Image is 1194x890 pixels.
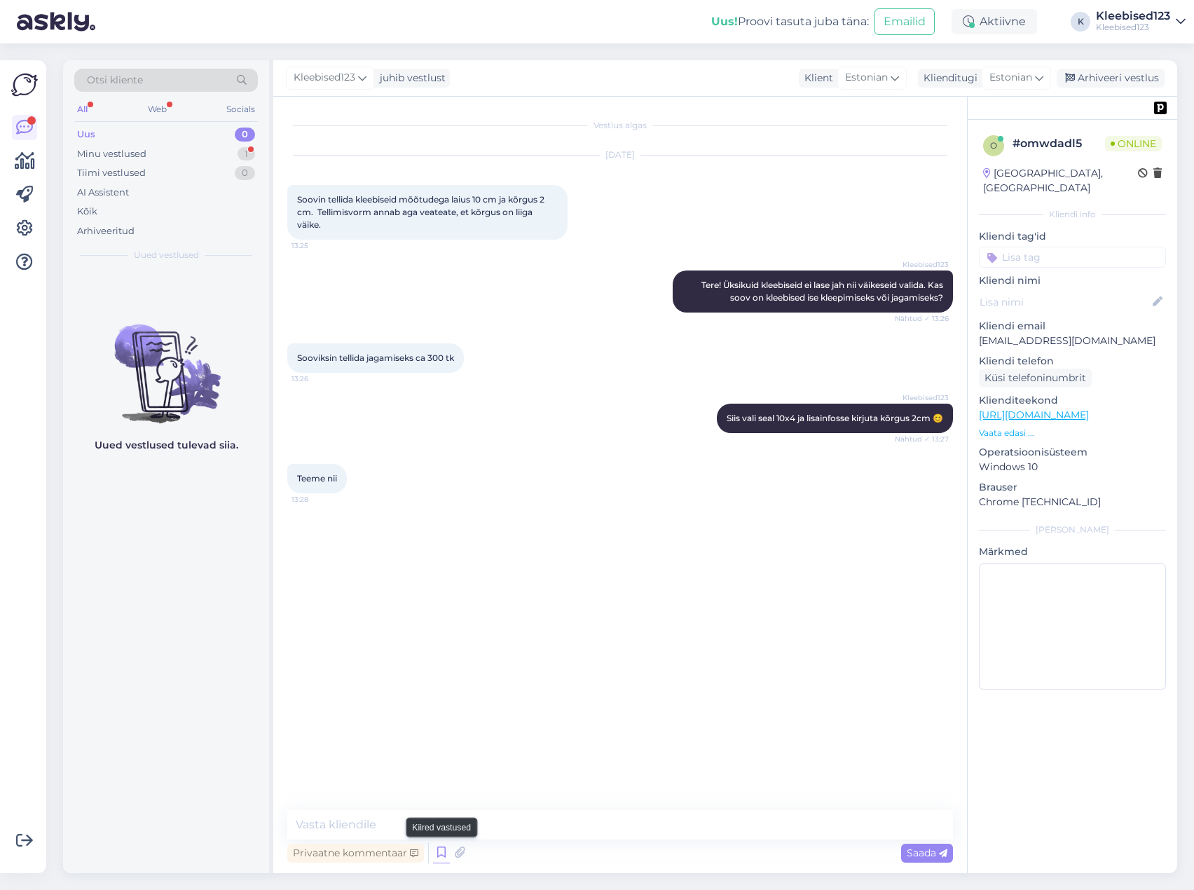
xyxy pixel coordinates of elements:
span: 13:26 [291,374,344,384]
span: Estonian [989,70,1032,85]
span: Teeme nii [297,473,337,484]
span: Kleebised123 [294,70,355,85]
div: Web [145,100,170,118]
img: Askly Logo [11,71,38,98]
p: Kliendi telefon [979,354,1166,369]
div: 0 [235,128,255,142]
span: Kleebised123 [896,392,949,403]
div: Vestlus algas [287,119,953,132]
div: Socials [224,100,258,118]
div: Aktiivne [952,9,1037,34]
span: Saada [907,847,947,859]
div: 0 [235,166,255,180]
p: Kliendi email [979,319,1166,334]
span: Uued vestlused [134,249,199,261]
p: Märkmed [979,545,1166,559]
img: pd [1154,102,1167,114]
div: Proovi tasuta juba täna: [711,13,869,30]
span: Nähtud ✓ 13:27 [895,434,949,444]
p: Brauser [979,480,1166,495]
a: Kleebised123Kleebised123 [1096,11,1186,33]
input: Lisa nimi [980,294,1150,310]
span: Sooviksin tellida jagamiseks ca 300 tk [297,352,454,363]
span: Soovin tellida kleebiseid mõõtudega laius 10 cm ja kõrgus 2 cm. Tellimisvorm annab aga veateate, ... [297,194,547,230]
div: Kõik [77,205,97,219]
div: Klient [799,71,833,85]
a: [URL][DOMAIN_NAME] [979,409,1089,421]
span: Otsi kliente [87,73,143,88]
p: Klienditeekond [979,393,1166,408]
div: juhib vestlust [374,71,446,85]
p: Uued vestlused tulevad siia. [95,438,238,453]
span: Kleebised123 [896,259,949,270]
div: [GEOGRAPHIC_DATA], [GEOGRAPHIC_DATA] [983,166,1138,196]
div: Uus [77,128,95,142]
span: Online [1105,136,1162,151]
p: Vaata edasi ... [979,427,1166,439]
div: Kleebised123 [1096,11,1170,22]
div: Arhiveeritud [77,224,135,238]
div: 1 [238,147,255,161]
span: 13:28 [291,494,344,505]
div: K [1071,12,1090,32]
input: Lisa tag [979,247,1166,268]
button: Emailid [874,8,935,35]
b: Uus! [711,15,738,28]
p: Windows 10 [979,460,1166,474]
span: o [990,140,997,151]
div: All [74,100,90,118]
div: Kleebised123 [1096,22,1170,33]
small: Kiired vastused [412,821,471,833]
div: [PERSON_NAME] [979,523,1166,536]
div: [DATE] [287,149,953,161]
span: 13:25 [291,240,344,251]
div: Klienditugi [918,71,977,85]
div: Arhiveeri vestlus [1057,69,1165,88]
span: Tere! Üksikuid kleebiseid ei lase jah nii väikeseid valida. Kas soov on kleebised ise kleepimisek... [701,280,945,303]
span: Siis vali seal 10x4 ja lisainfosse kirjuta kõrgus 2cm 😊 [727,413,943,423]
div: # omwdadl5 [1013,135,1105,152]
div: AI Assistent [77,186,129,200]
span: Nähtud ✓ 13:26 [895,313,949,324]
div: Privaatne kommentaar [287,844,424,863]
p: Kliendi tag'id [979,229,1166,244]
div: Küsi telefoninumbrit [979,369,1092,388]
div: Tiimi vestlused [77,166,146,180]
p: Chrome [TECHNICAL_ID] [979,495,1166,509]
span: Estonian [845,70,888,85]
img: No chats [63,299,269,425]
p: Operatsioonisüsteem [979,445,1166,460]
div: Minu vestlused [77,147,146,161]
p: Kliendi nimi [979,273,1166,288]
p: [EMAIL_ADDRESS][DOMAIN_NAME] [979,334,1166,348]
div: Kliendi info [979,208,1166,221]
